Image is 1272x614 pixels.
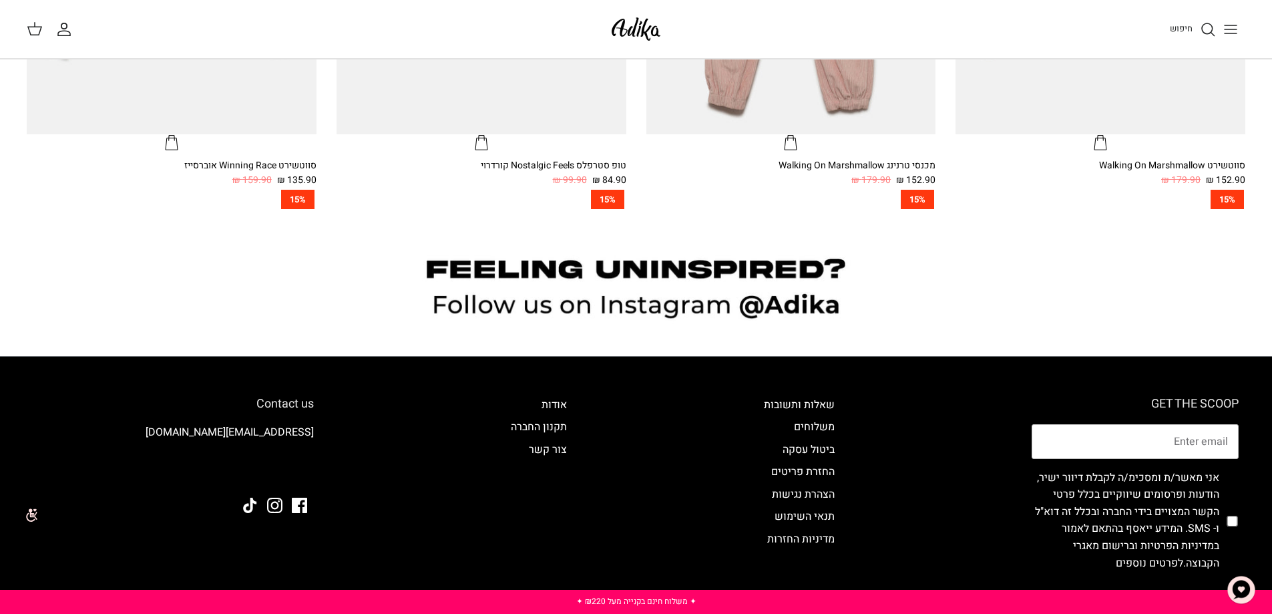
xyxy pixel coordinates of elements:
a: תקנון החברה [511,419,567,435]
span: 84.90 ₪ [592,173,626,188]
img: Adika IL [277,462,314,479]
span: 135.90 ₪ [277,173,316,188]
a: 15% [27,190,316,209]
label: אני מאשר/ת ומסכימ/ה לקבלת דיוור ישיר, הודעות ופרסומים שיווקיים בכלל פרטי הקשר המצויים בידי החברה ... [1032,470,1219,573]
a: 15% [646,190,936,209]
span: 179.90 ₪ [1161,173,1201,188]
a: ביטול עסקה [783,442,835,458]
span: 152.90 ₪ [1206,173,1245,188]
input: Email [1032,424,1239,459]
a: מדיניות החזרות [767,531,835,547]
a: החשבון שלי [56,21,77,37]
div: טופ סטרפלס Nostalgic Feels קורדרוי [337,158,626,173]
span: חיפוש [1170,22,1193,35]
a: Instagram [267,498,282,513]
button: Toggle menu [1216,15,1245,44]
h6: GET THE SCOOP [1032,397,1239,412]
a: 15% [337,190,626,209]
a: משלוחים [794,419,835,435]
span: 15% [901,190,934,209]
a: לפרטים נוספים [1116,555,1183,571]
h6: Contact us [33,397,314,412]
a: תנאי השימוש [775,508,835,524]
div: מכנסי טרנינג Walking On Marshmallow [646,158,936,173]
a: מכנסי טרנינג Walking On Marshmallow 152.90 ₪ 179.90 ₪ [646,158,936,188]
span: 99.90 ₪ [553,173,587,188]
span: 15% [591,190,624,209]
span: 15% [281,190,314,209]
a: טופ סטרפלס Nostalgic Feels קורדרוי 84.90 ₪ 99.90 ₪ [337,158,626,188]
a: ✦ משלוח חינם בקנייה מעל ₪220 ✦ [576,595,696,607]
img: Adika IL [608,13,664,45]
div: סווטשירט Walking On Marshmallow [956,158,1245,173]
a: הצהרת נגישות [772,486,835,502]
img: accessibility_icon02.svg [10,496,47,533]
a: [EMAIL_ADDRESS][DOMAIN_NAME] [146,424,314,440]
a: חיפוש [1170,21,1216,37]
a: אודות [542,397,567,413]
span: 159.90 ₪ [232,173,272,188]
a: סווטשירט Winning Race אוברסייז 135.90 ₪ 159.90 ₪ [27,158,316,188]
a: שאלות ותשובות [764,397,835,413]
a: 15% [956,190,1245,209]
span: 179.90 ₪ [851,173,891,188]
a: סווטשירט Walking On Marshmallow 152.90 ₪ 179.90 ₪ [956,158,1245,188]
a: החזרת פריטים [771,464,835,480]
button: צ'אט [1221,570,1261,610]
a: צור קשר [529,442,567,458]
a: Tiktok [242,498,258,513]
div: סווטשירט Winning Race אוברסייז [27,158,316,173]
a: Facebook [292,498,307,513]
span: 152.90 ₪ [896,173,935,188]
span: 15% [1211,190,1244,209]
